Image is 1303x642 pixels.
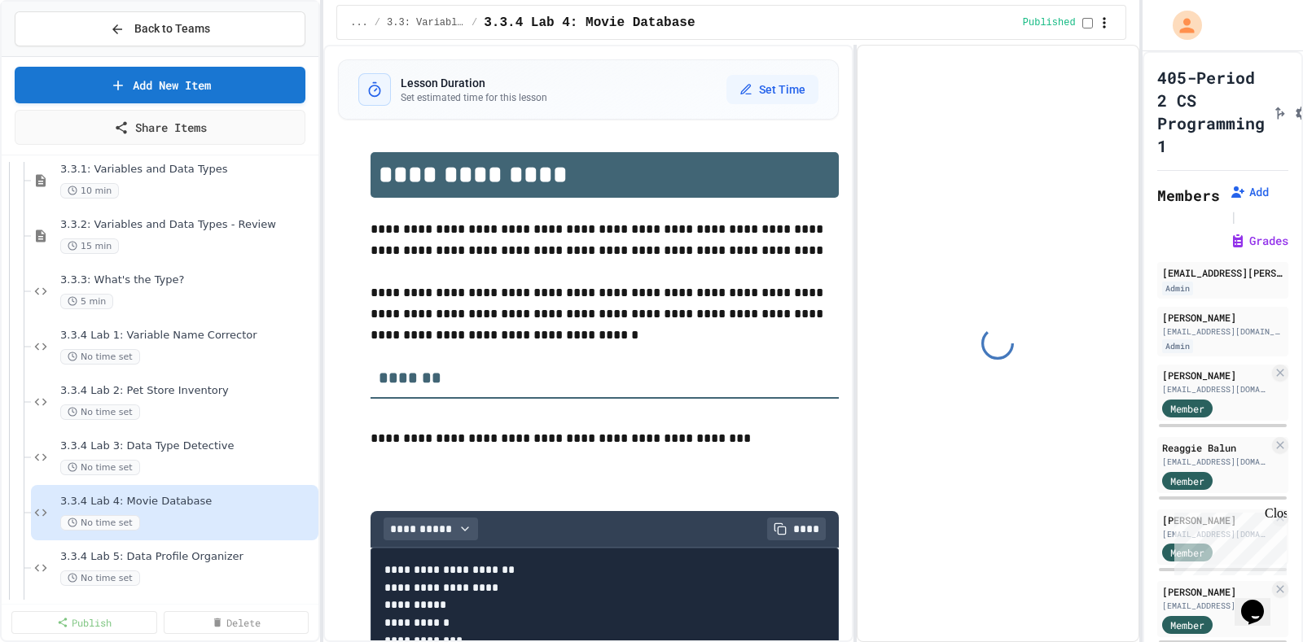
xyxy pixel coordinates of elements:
[1162,584,1269,599] div: [PERSON_NAME]
[60,570,140,586] span: No time set
[387,16,465,29] span: 3.3: Variables and Data Types
[1170,401,1204,416] span: Member
[1162,528,1269,540] div: [EMAIL_ADDRESS][DOMAIN_NAME]
[60,183,119,199] span: 10 min
[1235,577,1287,626] iframe: chat widget
[1156,7,1206,44] div: My Account
[1271,102,1288,121] button: Click to see fork details
[1170,474,1204,488] span: Member
[1023,12,1093,33] div: Content is published and visible to students
[60,515,140,531] span: No time set
[1162,325,1283,338] div: [EMAIL_ADDRESS][DOMAIN_NAME]
[11,611,157,634] a: Publish
[1162,440,1269,455] div: Reaggie Balun
[164,611,309,634] a: Delete
[1162,265,1283,280] div: [EMAIL_ADDRESS][PERSON_NAME][DOMAIN_NAME]
[60,384,315,398] span: 3.3.4 Lab 2: Pet Store Inventory
[1162,282,1193,295] div: Admin
[1082,18,1093,28] input: publish toggle
[15,67,305,103] a: Add New Item
[1162,339,1193,353] div: Admin
[1168,506,1287,575] iframe: chat widget
[484,13,695,33] span: 3.3.4 Lab 4: Movie Database
[1162,456,1269,468] div: [EMAIL_ADDRESS][DOMAIN_NAME]
[1162,600,1269,612] div: [EMAIL_ADDRESS][DOMAIN_NAME]
[1162,513,1269,527] div: [PERSON_NAME]
[60,329,315,343] span: 3.3.4 Lab 1: Variable Name Corrector
[1162,310,1283,325] div: [PERSON_NAME]
[60,349,140,365] span: No time set
[60,404,140,420] span: No time set
[60,273,315,287] span: 3.3.3: What's the Type?
[60,163,315,177] span: 3.3.1: Variables and Data Types
[60,495,315,509] span: 3.3.4 Lab 4: Movie Database
[1170,618,1204,632] span: Member
[472,16,477,29] span: /
[1162,368,1269,382] div: [PERSON_NAME]
[1162,383,1269,395] div: [EMAIL_ADDRESS][DOMAIN_NAME]
[401,75,547,91] h3: Lesson Duration
[1023,16,1076,29] span: Published
[375,16,380,29] span: /
[60,294,113,309] span: 5 min
[60,550,315,564] span: 3.3.4 Lab 5: Data Profile Organizer
[401,91,547,104] p: Set estimated time for this lesson
[1230,207,1238,226] span: |
[60,218,315,232] span: 3.3.2: Variables and Data Types - Review
[1230,233,1288,249] button: Grades
[15,11,305,46] button: Back to Teams
[60,460,140,475] span: No time set
[1157,66,1265,157] h1: 405-Period 2 CS Programming 1
[726,75,818,104] button: Set Time
[134,20,210,37] span: Back to Teams
[350,16,368,29] span: ...
[15,110,305,145] a: Share Items
[60,238,119,254] span: 15 min
[7,7,112,103] div: Chat with us now!Close
[60,439,315,453] span: 3.3.4 Lab 3: Data Type Detective
[1157,184,1220,207] h2: Members
[1230,184,1269,200] button: Add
